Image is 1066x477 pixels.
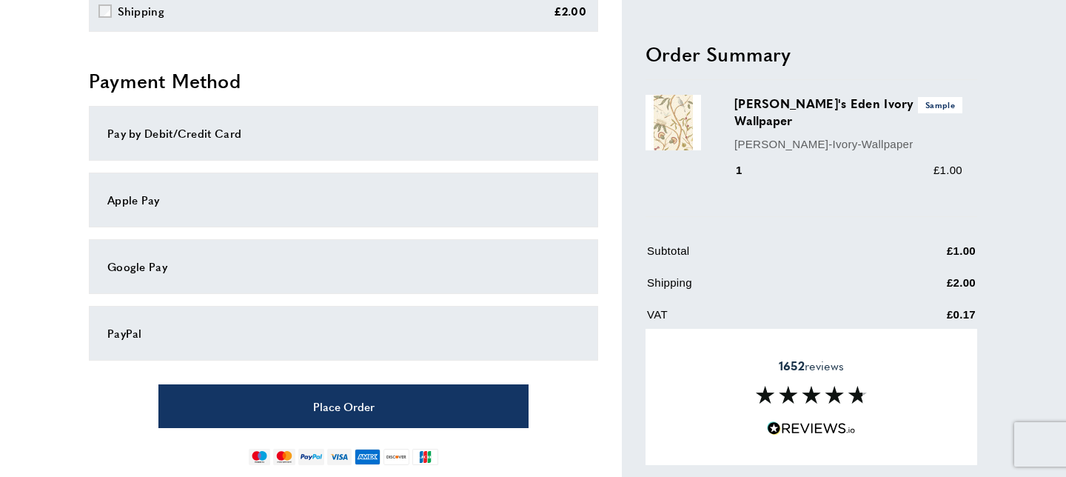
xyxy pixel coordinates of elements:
[327,449,352,465] img: visa
[646,95,701,150] img: Adam's Eden Ivory Wallpaper
[933,163,962,176] span: £1.00
[107,124,580,142] div: Pay by Debit/Credit Card
[554,2,587,20] div: £2.00
[273,449,295,465] img: mastercard
[107,191,580,209] div: Apple Pay
[734,135,962,153] p: [PERSON_NAME]-Ivory-Wallpaper
[874,305,976,334] td: £0.17
[249,449,270,465] img: maestro
[734,95,962,129] h3: [PERSON_NAME]'s Eden Ivory Wallpaper
[647,241,872,270] td: Subtotal
[107,258,580,276] div: Google Pay
[767,421,856,436] img: Reviews.io 5 stars
[412,449,438,465] img: jcb
[756,386,867,404] img: Reviews section
[874,273,976,302] td: £2.00
[355,449,381,465] img: american-express
[298,449,324,465] img: paypal
[383,449,409,465] img: discover
[118,2,164,20] div: Shipping
[158,384,529,428] button: Place Order
[918,97,962,113] span: Sample
[779,358,844,373] span: reviews
[647,273,872,302] td: Shipping
[646,40,977,67] h2: Order Summary
[734,161,763,179] div: 1
[107,324,580,342] div: PayPal
[874,241,976,270] td: £1.00
[89,67,598,94] h2: Payment Method
[647,305,872,334] td: VAT
[779,357,805,374] strong: 1652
